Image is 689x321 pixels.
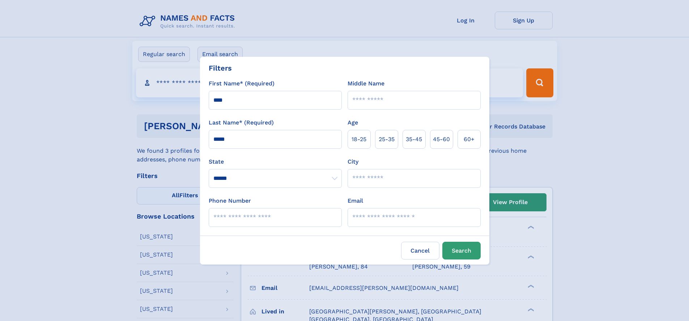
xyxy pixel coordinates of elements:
button: Search [442,242,481,259]
label: City [348,157,358,166]
span: 25‑35 [379,135,395,144]
span: 35‑45 [406,135,422,144]
label: Last Name* (Required) [209,118,274,127]
span: 60+ [464,135,475,144]
label: Email [348,197,363,205]
label: First Name* (Required) [209,79,275,88]
span: 45‑60 [433,135,450,144]
label: State [209,157,342,166]
label: Middle Name [348,79,384,88]
label: Cancel [401,242,439,259]
div: Filters [209,63,232,73]
span: 18‑25 [352,135,366,144]
label: Age [348,118,358,127]
label: Phone Number [209,197,251,205]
